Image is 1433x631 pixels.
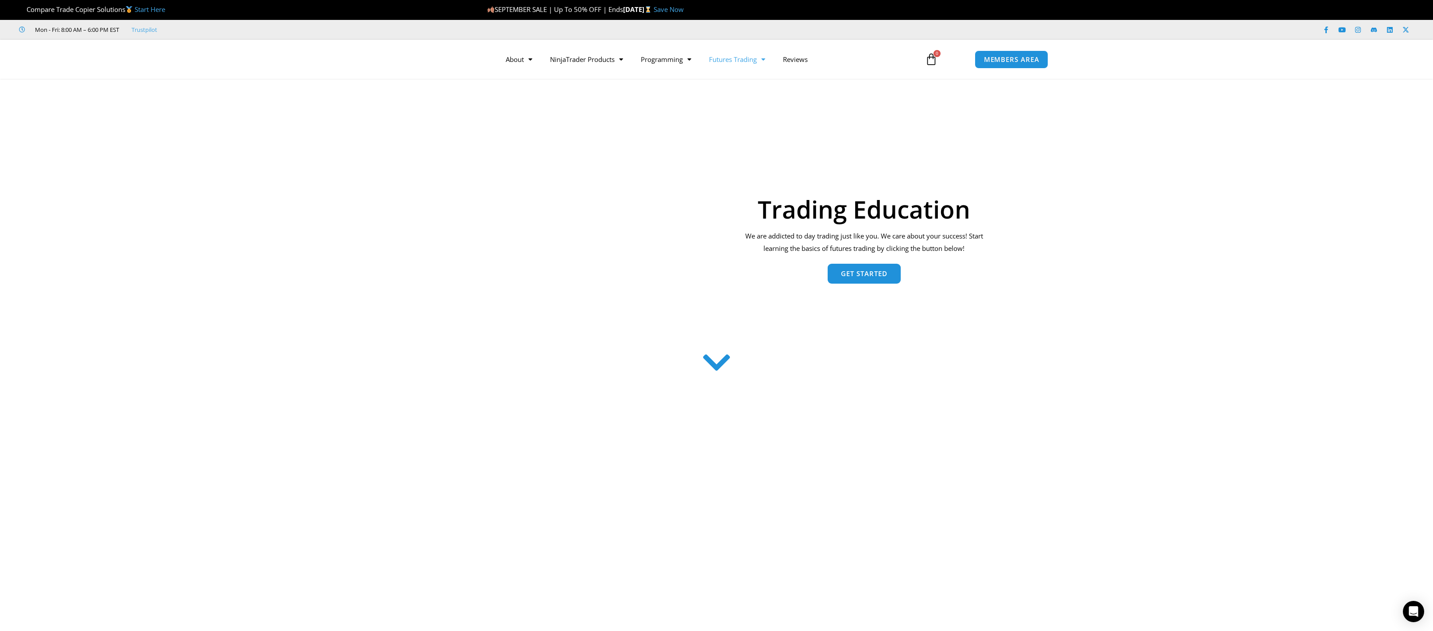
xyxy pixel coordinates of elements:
a: Futures Trading [700,49,774,69]
a: Trustpilot [132,24,157,35]
a: Save Now [654,5,684,14]
img: 🍂 [488,6,494,13]
div: Open Intercom Messenger [1403,601,1424,622]
img: LogoAI | Affordable Indicators – NinjaTrader [385,43,480,75]
img: AdobeStock 293954085 1 Converted | Affordable Indicators – NinjaTrader [444,125,722,336]
img: 🥇 [126,6,132,13]
a: 0 [912,46,951,72]
a: Reviews [774,49,817,69]
span: Get Started [841,270,887,277]
a: Programming [632,49,700,69]
a: MEMBERS AREA [975,50,1049,69]
span: Compare Trade Copier Solutions [19,5,165,14]
span: Mon - Fri: 8:00 AM – 6:00 PM EST [33,24,119,35]
span: 0 [933,50,941,57]
nav: Menu [497,49,915,69]
strong: [DATE] [623,5,654,14]
img: 🏆 [19,6,26,13]
img: ⌛ [645,6,651,13]
a: About [497,49,541,69]
a: NinjaTrader Products [541,49,632,69]
span: SEPTEMBER SALE | Up To 50% OFF | Ends [487,5,623,14]
span: MEMBERS AREA [984,56,1039,63]
a: Get Started [828,264,901,284]
a: Start Here [135,5,165,14]
h1: Trading Education [740,197,989,221]
p: We are addicted to day trading just like you. We care about your success! Start learning the basi... [740,230,989,255]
